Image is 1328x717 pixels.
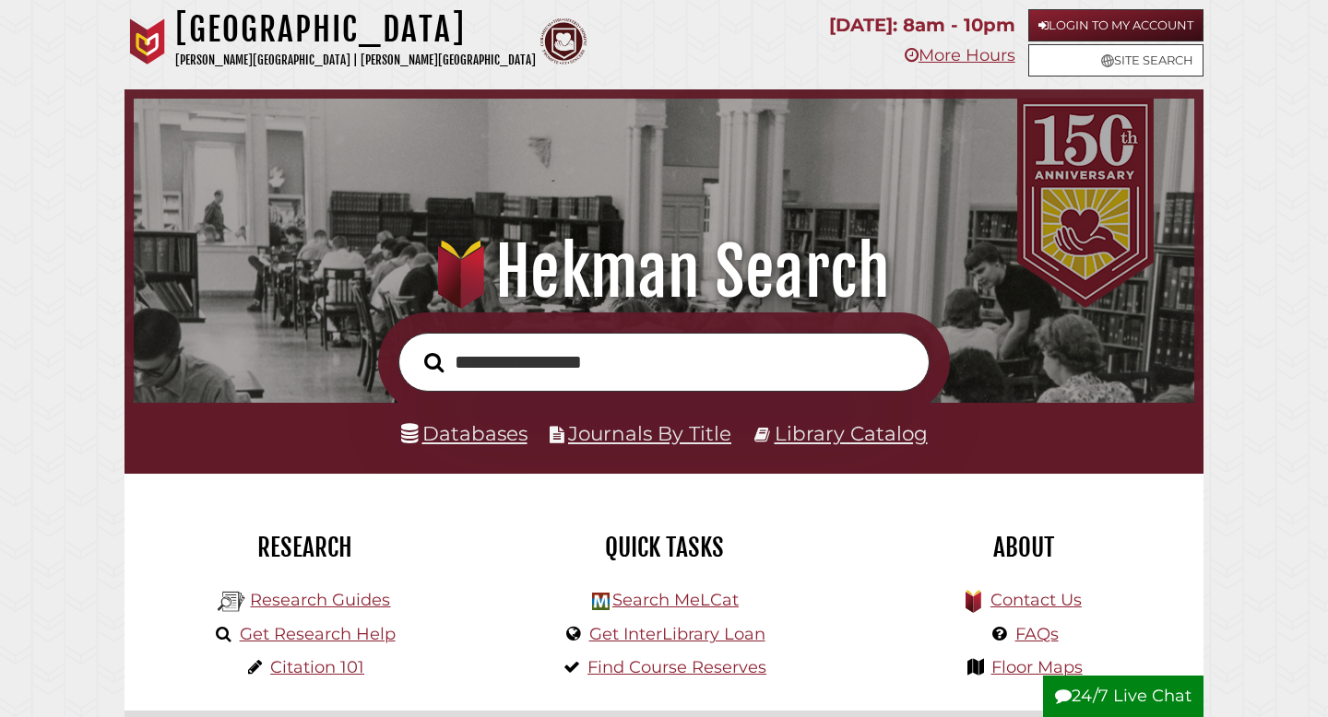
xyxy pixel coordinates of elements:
i: Search [424,351,444,372]
img: Calvin Theological Seminary [540,18,587,65]
a: FAQs [1015,624,1059,644]
img: Calvin University [125,18,171,65]
a: Get InterLibrary Loan [589,624,765,644]
a: Citation 101 [270,657,364,677]
a: Contact Us [990,590,1082,610]
p: [PERSON_NAME][GEOGRAPHIC_DATA] | [PERSON_NAME][GEOGRAPHIC_DATA] [175,50,536,71]
h2: Research [138,532,470,563]
h1: Hekman Search [154,231,1175,312]
img: Hekman Library Logo [218,588,245,616]
a: Research Guides [250,590,390,610]
h2: About [858,532,1190,563]
a: Library Catalog [775,421,928,445]
p: [DATE]: 8am - 10pm [829,9,1015,41]
a: Site Search [1028,44,1203,76]
a: Find Course Reserves [587,657,766,677]
a: Get Research Help [240,624,396,644]
h2: Quick Tasks [498,532,830,563]
a: More Hours [905,45,1015,65]
a: Databases [401,421,528,445]
img: Hekman Library Logo [592,593,610,610]
a: Login to My Account [1028,9,1203,41]
a: Journals By Title [568,421,731,445]
a: Floor Maps [991,657,1083,677]
button: Search [415,347,453,378]
h1: [GEOGRAPHIC_DATA] [175,9,536,50]
a: Search MeLCat [612,590,739,610]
